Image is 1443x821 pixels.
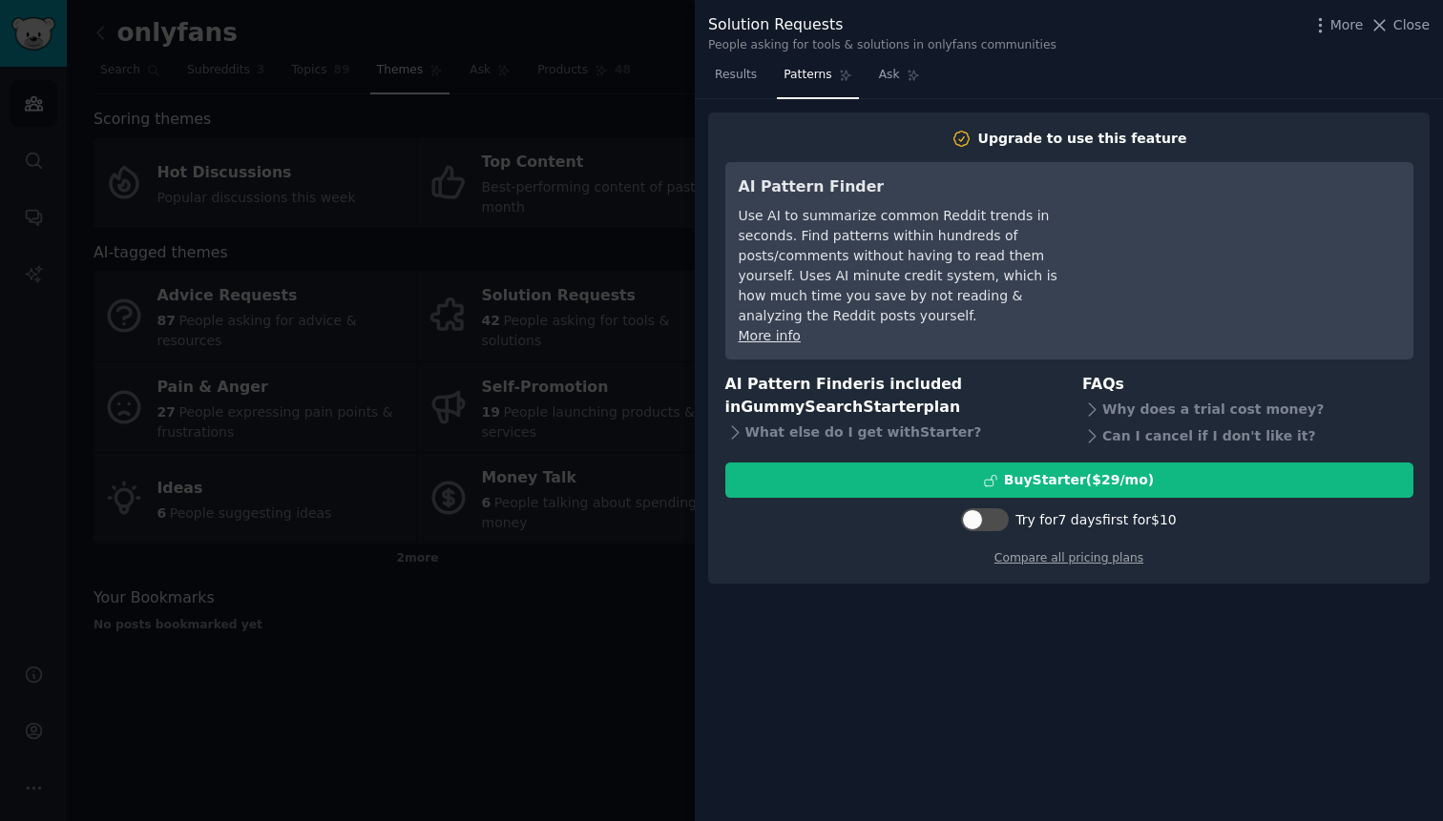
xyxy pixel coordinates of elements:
span: Ask [879,67,900,84]
div: Try for 7 days first for $10 [1015,510,1176,530]
h3: AI Pattern Finder is included in plan [725,373,1056,420]
a: Compare all pricing plans [994,551,1143,564]
button: BuyStarter($29/mo) [725,462,1413,498]
iframe: YouTube video player [1114,175,1400,318]
a: More info [739,328,801,343]
span: Close [1393,15,1430,35]
div: Buy Starter ($ 29 /mo ) [1004,470,1154,490]
div: People asking for tools & solutions in onlyfans communities [708,37,1056,54]
div: Solution Requests [708,13,1056,37]
a: Ask [872,60,927,99]
span: GummySearch Starter [741,398,923,416]
div: Use AI to summarize common Reddit trends in seconds. Find patterns within hundreds of posts/comme... [739,206,1087,326]
span: More [1330,15,1364,35]
div: Why does a trial cost money? [1082,396,1413,422]
div: What else do I get with Starter ? [725,420,1056,446]
h3: FAQs [1082,373,1413,397]
div: Can I cancel if I don't like it? [1082,422,1413,449]
button: More [1310,15,1364,35]
span: Patterns [784,67,831,84]
a: Patterns [777,60,858,99]
button: Close [1370,15,1430,35]
h3: AI Pattern Finder [739,175,1087,199]
a: Results [708,60,763,99]
div: Upgrade to use this feature [978,129,1187,149]
span: Results [715,67,757,84]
